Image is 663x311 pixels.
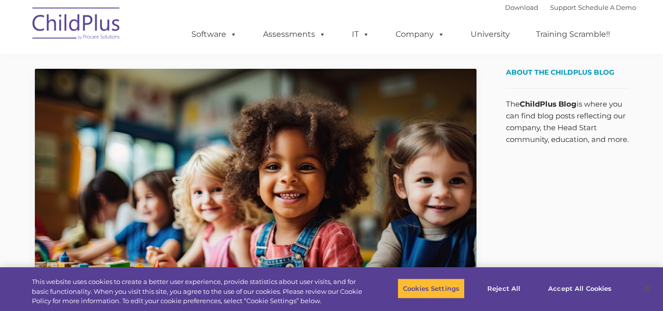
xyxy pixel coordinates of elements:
[506,68,614,77] span: About the ChildPlus Blog
[526,25,620,44] a: Training Scramble!!
[505,3,538,11] a: Download
[543,278,617,299] button: Accept All Cookies
[505,3,636,11] font: |
[253,25,336,44] a: Assessments
[386,25,454,44] a: Company
[27,0,126,50] img: ChildPlus by Procare Solutions
[506,98,629,145] p: The is where you can find blog posts reflecting our company, the Head Start community, education,...
[182,25,247,44] a: Software
[398,278,465,299] button: Cookies Settings
[578,3,636,11] a: Schedule A Demo
[342,25,379,44] a: IT
[473,278,534,299] button: Reject All
[520,99,577,109] strong: ChildPlus Blog
[636,278,658,299] button: Close
[461,25,520,44] a: University
[32,277,365,306] div: This website uses cookies to create a better user experience, provide statistics about user visit...
[550,3,576,11] a: Support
